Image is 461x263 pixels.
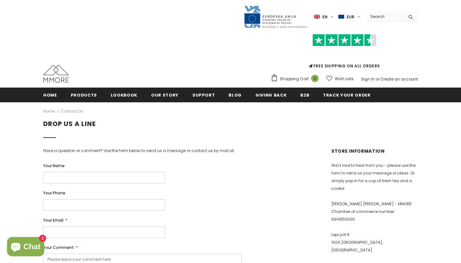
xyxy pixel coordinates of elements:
[71,88,97,102] a: Products
[43,245,74,250] span: Your Comment
[192,88,215,102] a: support
[151,92,179,98] span: Our Story
[43,190,65,196] span: Your Phone
[43,92,57,98] span: Home
[335,76,354,82] span: Wish Lists
[43,107,55,115] a: Home
[331,231,418,254] p: Lepi pot 6 1000 [GEOGRAPHIC_DATA], [GEOGRAPHIC_DATA]
[331,162,418,192] p: We'd love to hear from you - please use the form to send us your message or ideas. Or simply pop ...
[111,92,137,98] span: Lookbook
[271,46,418,63] iframe: Customer reviews powered by Trustpilot
[151,88,179,102] a: Our Story
[323,88,370,102] a: Track your order
[280,76,309,82] span: Shopping Cart
[43,88,57,102] a: Home
[376,76,379,82] span: or
[312,34,376,47] img: Trust Pilot Stars
[229,92,242,98] span: Blog
[244,14,308,19] a: Javni Razpis
[255,92,287,98] span: Giving back
[111,88,137,102] a: Lookbook
[61,107,83,115] span: Contact us
[347,14,354,20] span: EUR
[271,37,418,69] span: FREE SHIPPING ON ALL ORDERS
[43,65,69,83] img: MMORE Cases
[300,88,309,102] a: B2B
[300,92,309,98] span: B2B
[43,163,65,168] span: Your Name
[314,14,320,20] img: i-lang-1.png
[271,74,322,84] a: Shopping Cart 0
[311,75,319,82] span: 0
[322,14,328,20] span: en
[380,76,418,82] a: Create an account
[43,148,258,154] div: Have a question or comment? Use the form below to send us a message or contact us by mail at:
[323,92,370,98] span: Track your order
[5,237,46,258] inbox-online-store-chat: Shopify online store chat
[331,148,418,155] h4: Store Information
[71,92,97,98] span: Products
[244,5,308,29] img: Javni Razpis
[229,88,242,102] a: Blog
[331,208,418,223] p: Chamber of commerce number: 6314350000
[367,12,403,21] input: Search Site
[43,120,418,128] h1: DROP US A LINE
[361,76,375,82] a: Sign In
[255,88,287,102] a: Giving back
[192,92,215,98] span: support
[43,217,63,223] span: Your Email
[326,73,354,84] a: Wish Lists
